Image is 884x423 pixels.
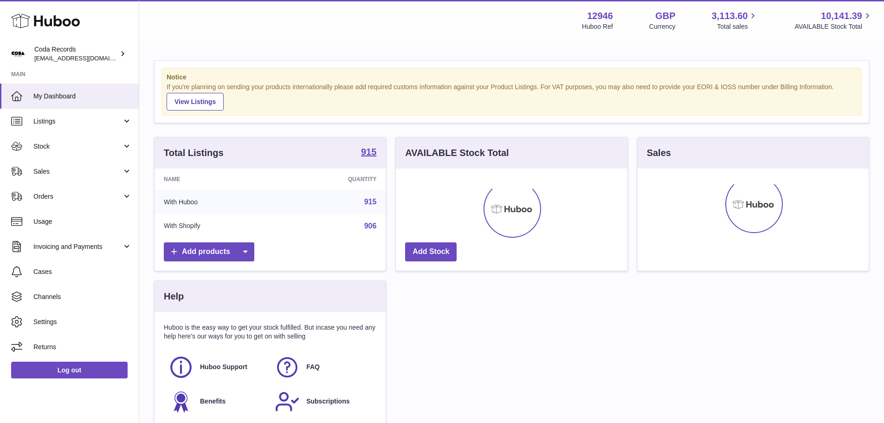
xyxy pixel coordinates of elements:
[364,222,377,230] a: 906
[587,10,613,22] strong: 12946
[306,363,320,371] span: FAQ
[33,142,122,151] span: Stock
[405,242,457,261] a: Add Stock
[717,22,758,31] span: Total sales
[794,22,873,31] span: AVAILABLE Stock Total
[279,169,386,190] th: Quantity
[794,10,873,31] a: 10,141.39 AVAILABLE Stock Total
[155,190,279,214] td: With Huboo
[405,147,509,159] h3: AVAILABLE Stock Total
[11,47,25,61] img: haz@pcatmedia.com
[364,198,377,206] a: 915
[155,214,279,238] td: With Shopify
[155,169,279,190] th: Name
[164,323,376,341] p: Huboo is the easy way to get your stock fulfilled. But incase you need any help here's our ways f...
[33,293,132,301] span: Channels
[33,242,122,251] span: Invoicing and Payments
[275,389,372,414] a: Subscriptions
[164,290,184,303] h3: Help
[306,397,349,406] span: Subscriptions
[200,363,247,371] span: Huboo Support
[361,147,376,156] strong: 915
[821,10,862,22] span: 10,141.39
[200,397,226,406] span: Benefits
[164,242,254,261] a: Add products
[167,83,857,111] div: If you're planning on sending your products internationally please add required customs informati...
[33,267,132,276] span: Cases
[647,147,671,159] h3: Sales
[167,93,224,111] a: View Listings
[361,147,376,158] a: 915
[33,192,122,201] span: Orders
[649,22,676,31] div: Currency
[712,10,759,31] a: 3,113.60 Total sales
[164,147,224,159] h3: Total Listings
[275,355,372,380] a: FAQ
[34,54,136,62] span: [EMAIL_ADDRESS][DOMAIN_NAME]
[582,22,613,31] div: Huboo Ref
[33,167,122,176] span: Sales
[168,389,265,414] a: Benefits
[33,92,132,101] span: My Dashboard
[33,217,132,226] span: Usage
[167,73,857,82] strong: Notice
[33,318,132,326] span: Settings
[34,45,118,63] div: Coda Records
[168,355,265,380] a: Huboo Support
[11,362,128,378] a: Log out
[33,117,122,126] span: Listings
[33,343,132,351] span: Returns
[712,10,748,22] span: 3,113.60
[655,10,675,22] strong: GBP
